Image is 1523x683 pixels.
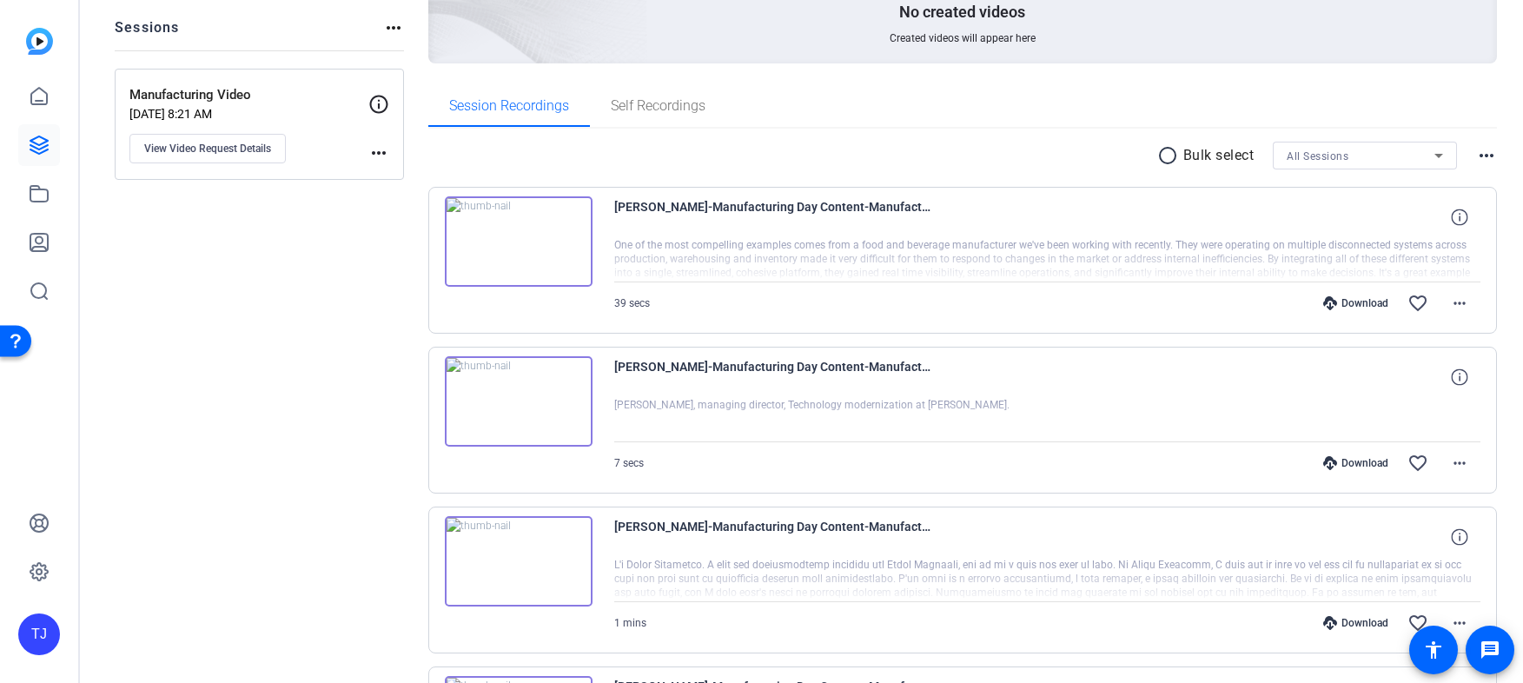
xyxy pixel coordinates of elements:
[26,28,53,55] img: blue-gradient.svg
[899,2,1025,23] p: No created videos
[445,356,593,447] img: thumb-nail
[614,356,936,398] span: [PERSON_NAME]-Manufacturing Day Content-Manufacturing Video-1757960843025-webcam
[129,107,368,121] p: [DATE] 8:21 AM
[614,297,650,309] span: 39 secs
[1314,296,1397,310] div: Download
[1476,145,1497,166] mat-icon: more_horiz
[129,85,368,105] p: Manufacturing Video
[115,17,180,50] h2: Sessions
[1407,453,1428,474] mat-icon: favorite_border
[1157,145,1183,166] mat-icon: radio_button_unchecked
[1480,640,1500,660] mat-icon: message
[18,613,60,655] div: TJ
[368,143,389,163] mat-icon: more_horiz
[1314,456,1397,470] div: Download
[614,516,936,558] span: [PERSON_NAME]-Manufacturing Day Content-Manufacturing Video-1757702407305-webcam
[1407,613,1428,633] mat-icon: favorite_border
[449,99,569,113] span: Session Recordings
[383,17,404,38] mat-icon: more_horiz
[614,457,644,469] span: 7 secs
[611,99,705,113] span: Self Recordings
[445,196,593,287] img: thumb-nail
[890,31,1036,45] span: Created videos will appear here
[1407,293,1428,314] mat-icon: favorite_border
[1449,293,1470,314] mat-icon: more_horiz
[1314,616,1397,630] div: Download
[144,142,271,156] span: View Video Request Details
[1449,453,1470,474] mat-icon: more_horiz
[1287,150,1348,162] span: All Sessions
[1183,145,1255,166] p: Bulk select
[129,134,286,163] button: View Video Request Details
[614,617,646,629] span: 1 mins
[1449,613,1470,633] mat-icon: more_horiz
[1423,640,1444,660] mat-icon: accessibility
[445,516,593,607] img: thumb-nail
[614,196,936,238] span: [PERSON_NAME]-Manufacturing Day Content-Manufacturing Video-1757961020308-webcam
